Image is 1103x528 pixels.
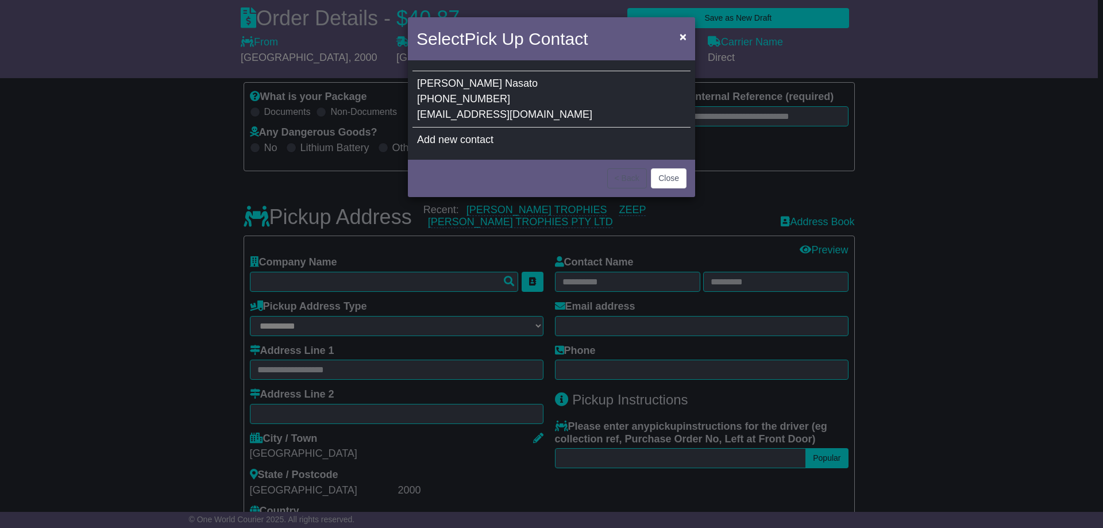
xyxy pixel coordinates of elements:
button: Close [674,25,692,48]
button: Close [651,168,687,188]
button: < Back [607,168,647,188]
h4: Select [416,26,588,52]
span: Add new contact [417,134,493,145]
span: Nasato [505,78,538,89]
span: Contact [529,29,588,48]
span: [PERSON_NAME] [417,78,502,89]
span: [EMAIL_ADDRESS][DOMAIN_NAME] [417,109,592,120]
span: Pick Up [464,29,523,48]
span: × [680,30,687,43]
span: [PHONE_NUMBER] [417,93,510,105]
